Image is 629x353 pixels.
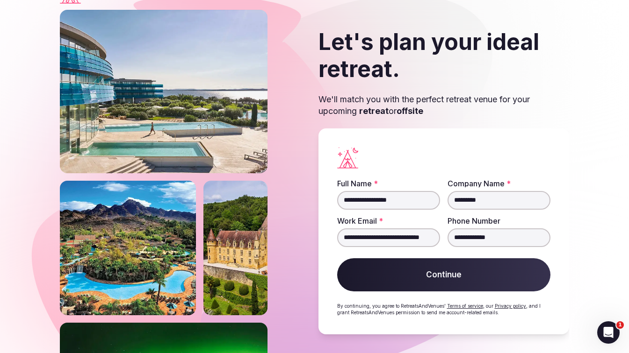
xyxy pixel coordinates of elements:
label: Full Name [337,180,440,187]
p: By continuing, you agree to RetreatsAndVenues' , our , and I grant RetreatsAndVenues permission t... [337,303,551,316]
a: Terms of service [447,303,483,309]
h2: Let's plan your ideal retreat. [318,28,570,82]
img: Phoenix river ranch resort [60,181,196,315]
p: We'll match you with the perfect retreat venue for your upcoming or [318,93,570,117]
strong: retreat [359,106,389,116]
img: Falkensteiner outdoor resort with pools [60,10,268,173]
button: Continue [337,258,551,292]
a: Privacy policy [495,303,526,309]
strong: offsite [397,106,423,116]
label: Phone Number [448,217,550,225]
label: Work Email [337,217,440,225]
span: 1 [616,321,624,329]
img: Castle on a slope [203,181,268,315]
iframe: Intercom live chat [597,321,620,344]
label: Company Name [448,180,550,187]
